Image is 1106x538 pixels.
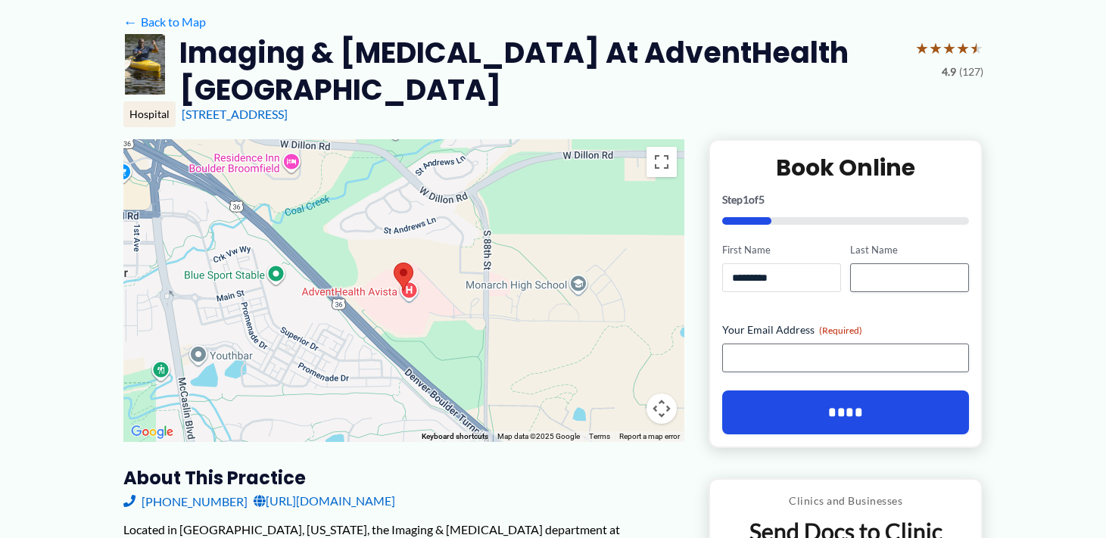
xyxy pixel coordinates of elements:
[254,490,395,512] a: [URL][DOMAIN_NAME]
[929,34,942,62] span: ★
[819,325,862,336] span: (Required)
[915,34,929,62] span: ★
[123,466,684,490] h3: About this practice
[942,62,956,82] span: 4.9
[956,34,970,62] span: ★
[123,11,206,33] a: ←Back to Map
[127,422,177,442] a: Open this area in Google Maps (opens a new window)
[422,431,488,442] button: Keyboard shortcuts
[970,34,983,62] span: ★
[123,14,138,29] span: ←
[759,193,765,206] span: 5
[743,193,749,206] span: 1
[942,34,956,62] span: ★
[722,243,841,257] label: First Name
[182,107,288,121] a: [STREET_ADDRESS]
[179,34,903,109] h2: Imaging & [MEDICAL_DATA] at AdventHealth [GEOGRAPHIC_DATA]
[123,490,248,512] a: [PHONE_NUMBER]
[127,422,177,442] img: Google
[850,243,969,257] label: Last Name
[722,194,970,205] p: Step of
[619,432,680,440] a: Report a map error
[497,432,580,440] span: Map data ©2025 Google
[123,101,176,127] div: Hospital
[646,393,677,424] button: Map camera controls
[646,147,677,177] button: Toggle fullscreen view
[589,432,610,440] a: Terms (opens in new tab)
[722,153,970,182] h2: Book Online
[959,62,983,82] span: (127)
[722,322,970,337] label: Your Email Address
[721,491,970,511] p: Clinics and Businesses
